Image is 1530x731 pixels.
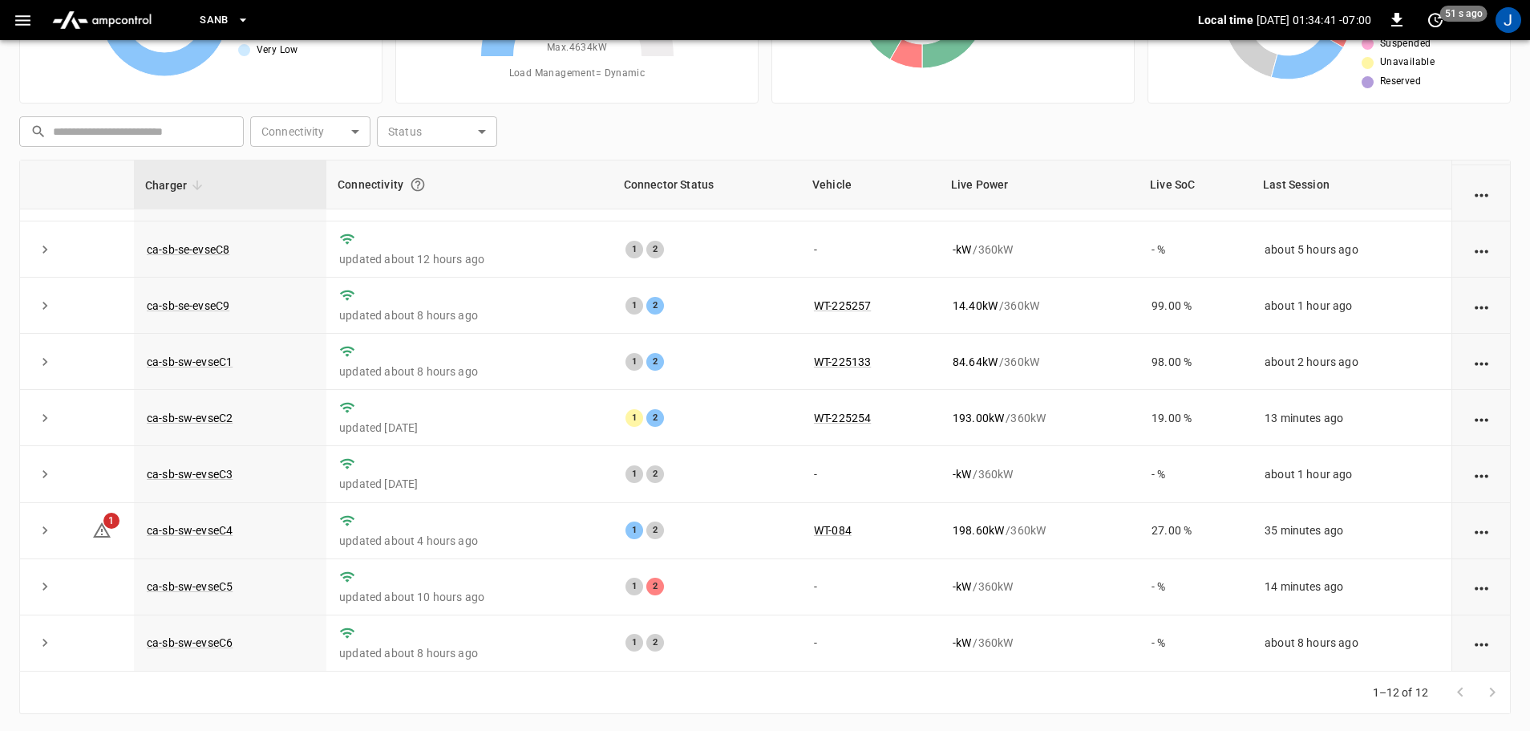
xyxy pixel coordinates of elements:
[403,170,432,199] button: Connection between the charger and our software.
[1471,635,1492,651] div: action cell options
[953,579,1126,595] div: / 360 kW
[801,615,940,672] td: -
[1139,559,1252,615] td: - %
[145,176,208,195] span: Charger
[147,636,233,649] a: ca-sb-sw-evseC6
[1139,390,1252,446] td: 19.00 %
[814,412,871,424] a: WT-225254
[1423,7,1448,33] button: set refresh interval
[33,462,57,486] button: expand row
[147,243,229,256] a: ca-sb-se-evseC8
[339,307,600,323] p: updated about 8 hours ago
[1252,446,1451,502] td: about 1 hour ago
[625,297,643,315] div: 1
[1471,466,1492,482] div: action cell options
[953,635,971,651] p: - kW
[92,523,111,536] a: 1
[338,170,601,199] div: Connectivity
[547,40,607,56] span: Max. 4634 kW
[625,353,643,371] div: 1
[1380,55,1435,71] span: Unavailable
[147,468,233,481] a: ca-sb-sw-evseC3
[953,354,998,370] p: 84.64 kW
[1139,278,1252,334] td: 99.00 %
[1252,221,1451,278] td: about 5 hours ago
[801,446,940,502] td: -
[1252,278,1451,334] td: about 1 hour ago
[1198,12,1253,28] p: Local time
[625,409,643,427] div: 1
[33,350,57,374] button: expand row
[953,354,1126,370] div: / 360 kW
[46,5,158,35] img: ampcontrol.io logo
[1139,160,1252,209] th: Live SoC
[339,363,600,380] p: updated about 8 hours ago
[1139,615,1252,672] td: - %
[953,579,971,595] p: - kW
[1380,74,1421,90] span: Reserved
[1380,36,1431,52] span: Suspended
[103,513,119,529] span: 1
[1471,185,1492,201] div: action cell options
[339,589,600,605] p: updated about 10 hours ago
[646,297,664,315] div: 2
[1252,390,1451,446] td: 13 minutes ago
[646,465,664,483] div: 2
[1471,410,1492,426] div: action cell options
[801,559,940,615] td: -
[814,524,852,537] a: WT-084
[33,631,57,655] button: expand row
[339,533,600,549] p: updated about 4 hours ago
[953,298,1126,314] div: / 360 kW
[646,409,664,427] div: 2
[801,160,940,209] th: Vehicle
[953,242,1126,258] div: / 360 kW
[646,241,664,258] div: 2
[953,466,1126,482] div: / 360 kW
[1471,522,1492,538] div: action cell options
[1139,334,1252,390] td: 98.00 %
[1252,615,1451,672] td: about 8 hours ago
[814,299,871,312] a: WT-225257
[33,406,57,430] button: expand row
[1496,7,1521,33] div: profile-icon
[33,518,57,542] button: expand row
[339,645,600,661] p: updated about 8 hours ago
[1139,503,1252,559] td: 27.00 %
[1373,684,1429,701] p: 1–12 of 12
[1139,446,1252,502] td: - %
[33,238,57,262] button: expand row
[1471,579,1492,595] div: action cell options
[625,634,643,652] div: 1
[1471,242,1492,258] div: action cell options
[1252,503,1451,559] td: 35 minutes ago
[1471,298,1492,314] div: action cell options
[339,476,600,492] p: updated [DATE]
[953,242,971,258] p: - kW
[200,11,229,30] span: SanB
[625,578,643,595] div: 1
[1471,354,1492,370] div: action cell options
[1252,559,1451,615] td: 14 minutes ago
[953,522,1004,538] p: 198.60 kW
[646,353,664,371] div: 2
[147,412,233,424] a: ca-sb-sw-evseC2
[953,466,971,482] p: - kW
[147,524,233,537] a: ca-sb-sw-evseC4
[339,251,600,267] p: updated about 12 hours ago
[953,298,998,314] p: 14.40 kW
[33,575,57,599] button: expand row
[1139,221,1252,278] td: - %
[509,66,646,82] span: Load Management = Dynamic
[1252,160,1451,209] th: Last Session
[257,43,298,59] span: Very Low
[1252,334,1451,390] td: about 2 hours ago
[940,160,1139,209] th: Live Power
[147,299,229,312] a: ca-sb-se-evseC9
[814,355,871,368] a: WT-225133
[1440,6,1487,22] span: 51 s ago
[613,160,801,209] th: Connector Status
[147,580,233,593] a: ca-sb-sw-evseC5
[625,465,643,483] div: 1
[953,635,1126,651] div: / 360 kW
